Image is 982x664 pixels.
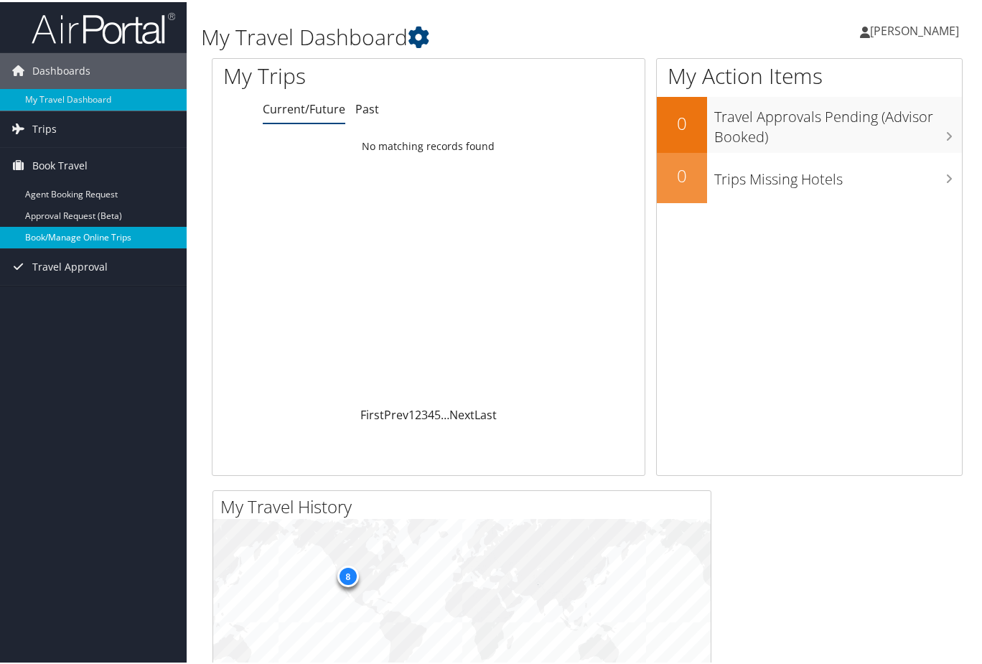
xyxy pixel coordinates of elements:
h2: 0 [657,162,707,186]
a: 0Travel Approvals Pending (Advisor Booked) [657,95,962,150]
h2: 0 [657,109,707,134]
span: Travel Approval [32,247,108,283]
h3: Trips Missing Hotels [714,160,962,187]
img: airportal-logo.png [32,9,175,43]
a: Prev [384,405,408,421]
a: First [360,405,384,421]
h1: My Trips [223,59,454,89]
span: [PERSON_NAME] [870,21,959,37]
a: 4 [428,405,434,421]
a: Next [449,405,474,421]
span: Trips [32,109,57,145]
a: 2 [415,405,421,421]
h3: Travel Approvals Pending (Advisor Booked) [714,98,962,145]
a: Current/Future [263,99,345,115]
a: Last [474,405,497,421]
a: 3 [421,405,428,421]
a: 1 [408,405,415,421]
span: … [441,405,449,421]
h1: My Action Items [657,59,962,89]
a: 5 [434,405,441,421]
div: 8 [337,564,358,585]
span: Dashboards [32,51,90,87]
span: Book Travel [32,146,88,182]
a: 0Trips Missing Hotels [657,151,962,201]
td: No matching records found [212,131,645,157]
a: [PERSON_NAME] [860,7,973,50]
a: Past [355,99,379,115]
h2: My Travel History [220,492,711,517]
h1: My Travel Dashboard [201,20,716,50]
